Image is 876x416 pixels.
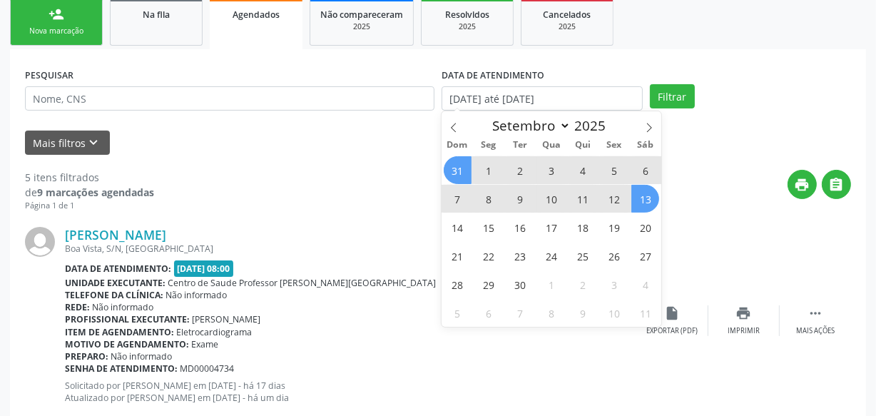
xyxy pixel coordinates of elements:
i: insert_drive_file [665,305,681,321]
span: [PERSON_NAME] [193,313,261,325]
i:  [808,305,823,321]
span: Setembro 25, 2025 [569,242,596,270]
span: Setembro 24, 2025 [537,242,565,270]
i:  [829,177,845,193]
span: Exame [192,338,219,350]
span: Outubro 4, 2025 [631,270,659,298]
select: Month [485,116,571,136]
span: Setembro 18, 2025 [569,213,596,241]
span: Não informado [93,301,154,313]
span: Resolvidos [445,9,489,21]
span: Qua [536,141,567,150]
span: Setembro 14, 2025 [444,213,472,241]
span: Eletrocardiograma [177,326,253,338]
b: Motivo de agendamento: [65,338,189,350]
div: 2025 [320,21,403,32]
span: Setembro 21, 2025 [444,242,472,270]
span: Outubro 7, 2025 [506,299,534,327]
button: Mais filtroskeyboard_arrow_down [25,131,110,156]
span: Setembro 13, 2025 [631,185,659,213]
span: Setembro 9, 2025 [506,185,534,213]
b: Telefone da clínica: [65,289,163,301]
span: Outubro 3, 2025 [600,270,628,298]
span: Setembro 23, 2025 [506,242,534,270]
span: Outubro 11, 2025 [631,299,659,327]
span: Setembro 3, 2025 [537,156,565,184]
b: Data de atendimento: [65,263,171,275]
span: Setembro 8, 2025 [475,185,503,213]
b: Rede: [65,301,90,313]
span: Setembro 7, 2025 [444,185,472,213]
span: Ter [504,141,536,150]
span: Outubro 10, 2025 [600,299,628,327]
span: Não compareceram [320,9,403,21]
label: PESQUISAR [25,64,73,86]
span: Dom [442,141,473,150]
span: Setembro 19, 2025 [600,213,628,241]
div: 2025 [531,21,603,32]
input: Year [571,116,618,135]
b: Profissional executante: [65,313,190,325]
span: Setembro 12, 2025 [600,185,628,213]
span: Setembro 2, 2025 [506,156,534,184]
b: Unidade executante: [65,277,165,289]
span: Outubro 1, 2025 [537,270,565,298]
span: Setembro 4, 2025 [569,156,596,184]
div: Boa Vista, S/N, [GEOGRAPHIC_DATA] [65,243,637,255]
span: Outubro 2, 2025 [569,270,596,298]
button:  [822,170,851,199]
span: Na fila [143,9,170,21]
div: Página 1 de 1 [25,200,154,212]
div: 5 itens filtrados [25,170,154,185]
span: Setembro 10, 2025 [537,185,565,213]
span: Agosto 31, 2025 [444,156,472,184]
span: Setembro 22, 2025 [475,242,503,270]
label: DATA DE ATENDIMENTO [442,64,544,86]
span: Setembro 15, 2025 [475,213,503,241]
input: Nome, CNS [25,86,434,111]
b: Item de agendamento: [65,326,174,338]
span: MD00004734 [180,362,235,375]
i: print [795,177,810,193]
span: Setembro 27, 2025 [631,242,659,270]
span: Cancelados [544,9,591,21]
div: Nova marcação [21,26,92,36]
img: img [25,227,55,257]
span: Setembro 1, 2025 [475,156,503,184]
span: Não informado [111,350,173,362]
span: Não informado [166,289,228,301]
b: Preparo: [65,350,108,362]
span: Setembro 28, 2025 [444,270,472,298]
i: keyboard_arrow_down [86,135,102,151]
span: [DATE] 08:00 [174,260,234,277]
span: Outubro 6, 2025 [475,299,503,327]
span: Sáb [630,141,661,150]
span: Setembro 17, 2025 [537,213,565,241]
div: Imprimir [728,326,760,336]
a: [PERSON_NAME] [65,227,166,243]
span: Setembro 20, 2025 [631,213,659,241]
div: 2025 [432,21,503,32]
span: Outubro 5, 2025 [444,299,472,327]
input: Selecione um intervalo [442,86,643,111]
button: Filtrar [650,84,695,108]
span: Setembro 11, 2025 [569,185,596,213]
span: Seg [473,141,504,150]
span: Qui [567,141,599,150]
span: Setembro 30, 2025 [506,270,534,298]
span: Setembro 5, 2025 [600,156,628,184]
div: person_add [49,6,64,22]
span: Sex [599,141,630,150]
span: Outubro 9, 2025 [569,299,596,327]
div: Mais ações [796,326,835,336]
span: Setembro 6, 2025 [631,156,659,184]
button: print [788,170,817,199]
span: Setembro 26, 2025 [600,242,628,270]
div: de [25,185,154,200]
span: Centro de Saude Professor [PERSON_NAME][GEOGRAPHIC_DATA] [168,277,437,289]
span: Outubro 8, 2025 [537,299,565,327]
i: print [736,305,752,321]
span: Setembro 29, 2025 [475,270,503,298]
p: Solicitado por [PERSON_NAME] em [DATE] - há 17 dias Atualizado por [PERSON_NAME] em [DATE] - há u... [65,380,637,404]
div: Exportar (PDF) [647,326,698,336]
